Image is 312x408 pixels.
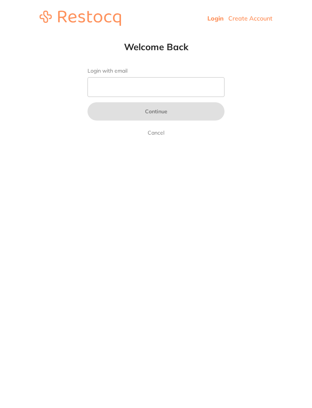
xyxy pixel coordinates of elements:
a: Create Account [228,14,272,22]
a: Cancel [146,128,166,137]
a: Login [207,14,224,22]
button: Continue [88,102,224,121]
label: Login with email [88,68,224,74]
h1: Welcome Back [72,41,240,52]
img: restocq_logo.svg [40,11,121,26]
